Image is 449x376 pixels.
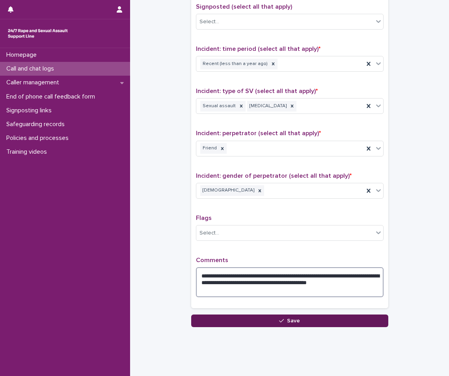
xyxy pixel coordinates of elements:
p: Signposting links [3,107,58,114]
p: Call and chat logs [3,65,60,73]
span: Incident: perpetrator (select all that apply) [196,130,321,136]
span: Incident: type of SV (select all that apply) [196,88,318,94]
span: Incident: gender of perpetrator (select all that apply) [196,173,352,179]
p: Homepage [3,51,43,59]
div: [DEMOGRAPHIC_DATA] [200,185,255,196]
span: Comments [196,257,228,263]
p: End of phone call feedback form [3,93,101,101]
span: Save [287,318,300,324]
span: Signposted (select all that apply) [196,4,292,10]
p: Caller management [3,79,65,86]
div: Friend [200,143,218,154]
p: Training videos [3,148,53,156]
div: Select... [199,18,219,26]
button: Save [191,315,388,327]
div: Recent (less than a year ago) [200,59,269,69]
span: Flags [196,215,212,221]
p: Policies and processes [3,134,75,142]
div: [MEDICAL_DATA] [247,101,288,112]
span: Incident: time period (select all that apply) [196,46,320,52]
div: Sexual assault [200,101,237,112]
img: rhQMoQhaT3yELyF149Cw [6,26,69,41]
div: Select... [199,229,219,237]
p: Safeguarding records [3,121,71,128]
